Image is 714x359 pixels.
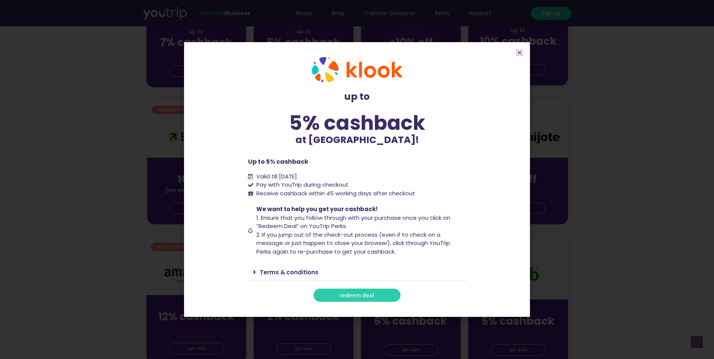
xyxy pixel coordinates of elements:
div: Terms & conditions [248,263,466,281]
a: Terms & conditions [260,268,318,276]
p: Up to 5% cashback [248,157,466,166]
a: redeem deal [314,289,400,302]
a: Close [517,50,522,55]
span: 2. If you jump out of the check-out process (even if to check on a message or just happen to clos... [256,231,450,256]
span: Valid till [DATE] [254,172,297,181]
p: up to [248,90,466,104]
p: at [GEOGRAPHIC_DATA]! [248,133,466,147]
span: 1. Ensure that you follow through with your purchase once you click on “Redeem Deal” on YouTrip P... [256,214,450,230]
span: redeem deal [340,292,374,298]
span: We want to help you get your cashback! [256,205,378,213]
span: Receive cashback within 45 working days after checkout [254,189,415,198]
span: Pay with YouTrip during checkout [254,181,349,189]
div: 5% cashback [248,113,466,133]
